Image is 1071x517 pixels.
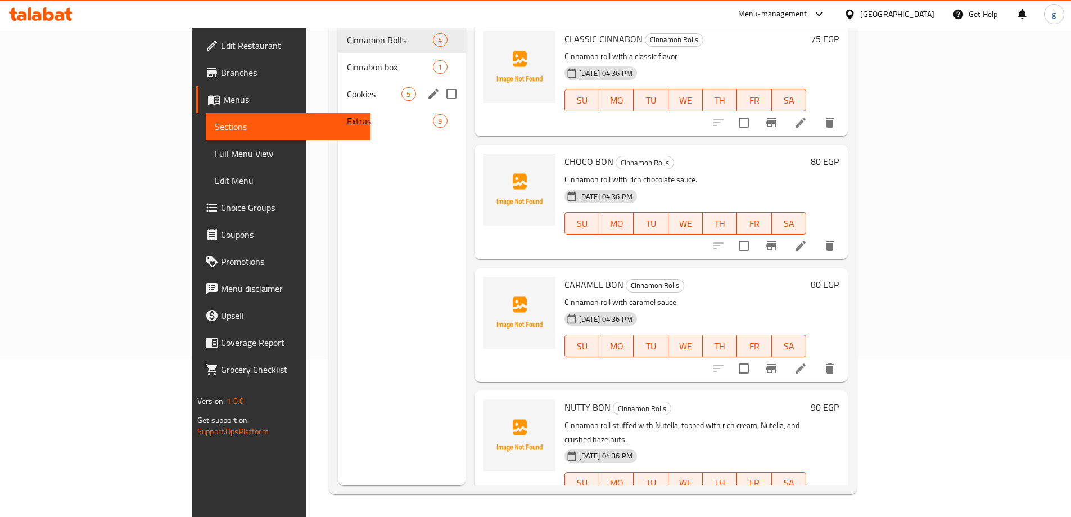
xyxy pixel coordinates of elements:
[564,212,599,235] button: SU
[347,60,433,74] span: Cinnabon box
[604,215,629,232] span: MO
[1052,8,1056,20] span: g
[668,335,703,357] button: WE
[638,92,663,109] span: TU
[570,338,595,354] span: SU
[575,451,637,461] span: [DATE] 04:36 PM
[616,156,674,169] span: Cinnamon Rolls
[433,60,447,74] div: items
[564,50,806,64] p: Cinnamon roll with a classic flavor
[564,335,599,357] button: SU
[570,215,595,232] span: SU
[425,86,442,102] button: edit
[221,39,361,52] span: Edit Restaurant
[742,338,767,354] span: FR
[338,53,466,80] div: Cinnabon box1
[776,475,802,491] span: SA
[703,212,737,235] button: TH
[197,394,225,408] span: Version:
[433,33,447,47] div: items
[347,114,433,128] div: Extras
[811,154,839,169] h6: 80 EGP
[338,107,466,134] div: Extras9
[673,215,698,232] span: WE
[215,174,361,187] span: Edit Menu
[758,355,785,382] button: Branch-specific-item
[599,472,634,494] button: MO
[645,33,703,46] span: Cinnamon Rolls
[772,89,806,111] button: SA
[221,255,361,268] span: Promotions
[634,472,668,494] button: TU
[638,215,663,232] span: TU
[402,89,415,100] span: 5
[196,194,370,221] a: Choice Groups
[816,109,843,136] button: delete
[638,338,663,354] span: TU
[604,338,629,354] span: MO
[738,7,807,21] div: Menu-management
[758,109,785,136] button: Branch-specific-item
[564,153,613,170] span: CHOCO BON
[794,239,807,253] a: Edit menu item
[347,33,433,47] span: Cinnamon Rolls
[483,399,555,471] img: NUTTY BON
[221,201,361,214] span: Choice Groups
[811,31,839,47] h6: 75 EGP
[206,140,370,167] a: Full Menu View
[206,167,370,194] a: Edit Menu
[570,475,595,491] span: SU
[221,228,361,241] span: Coupons
[196,302,370,329] a: Upsell
[196,275,370,302] a: Menu disclaimer
[634,212,668,235] button: TU
[707,338,733,354] span: TH
[742,215,767,232] span: FR
[483,277,555,349] img: CARAMEL BON
[758,232,785,259] button: Branch-specific-item
[223,93,361,106] span: Menus
[707,92,733,109] span: TH
[196,329,370,356] a: Coverage Report
[742,475,767,491] span: FR
[707,215,733,232] span: TH
[196,248,370,275] a: Promotions
[227,394,244,408] span: 1.0.0
[794,362,807,375] a: Edit menu item
[742,92,767,109] span: FR
[613,402,671,415] div: Cinnamon Rolls
[626,279,684,293] div: Cinnamon Rolls
[197,413,249,428] span: Get support on:
[673,338,698,354] span: WE
[604,475,629,491] span: MO
[564,399,611,416] span: NUTTY BON
[737,89,771,111] button: FR
[215,120,361,133] span: Sections
[737,212,771,235] button: FR
[215,147,361,160] span: Full Menu View
[575,314,637,325] span: [DATE] 04:36 PM
[347,87,402,101] span: Cookies
[197,424,269,439] a: Support.OpsPlatform
[483,154,555,226] img: CHOCO BON
[196,221,370,248] a: Coupons
[616,156,674,169] div: Cinnamon Rolls
[221,336,361,349] span: Coverage Report
[575,191,637,202] span: [DATE] 04:36 PM
[483,31,555,103] img: CLASSIC CINNABON
[221,282,361,295] span: Menu disclaimer
[634,335,668,357] button: TU
[338,26,466,53] div: Cinnamon Rolls4
[433,116,446,127] span: 9
[570,92,595,109] span: SU
[599,212,634,235] button: MO
[196,59,370,86] a: Branches
[776,92,802,109] span: SA
[703,89,737,111] button: TH
[599,335,634,357] button: MO
[634,89,668,111] button: TU
[668,89,703,111] button: WE
[604,92,629,109] span: MO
